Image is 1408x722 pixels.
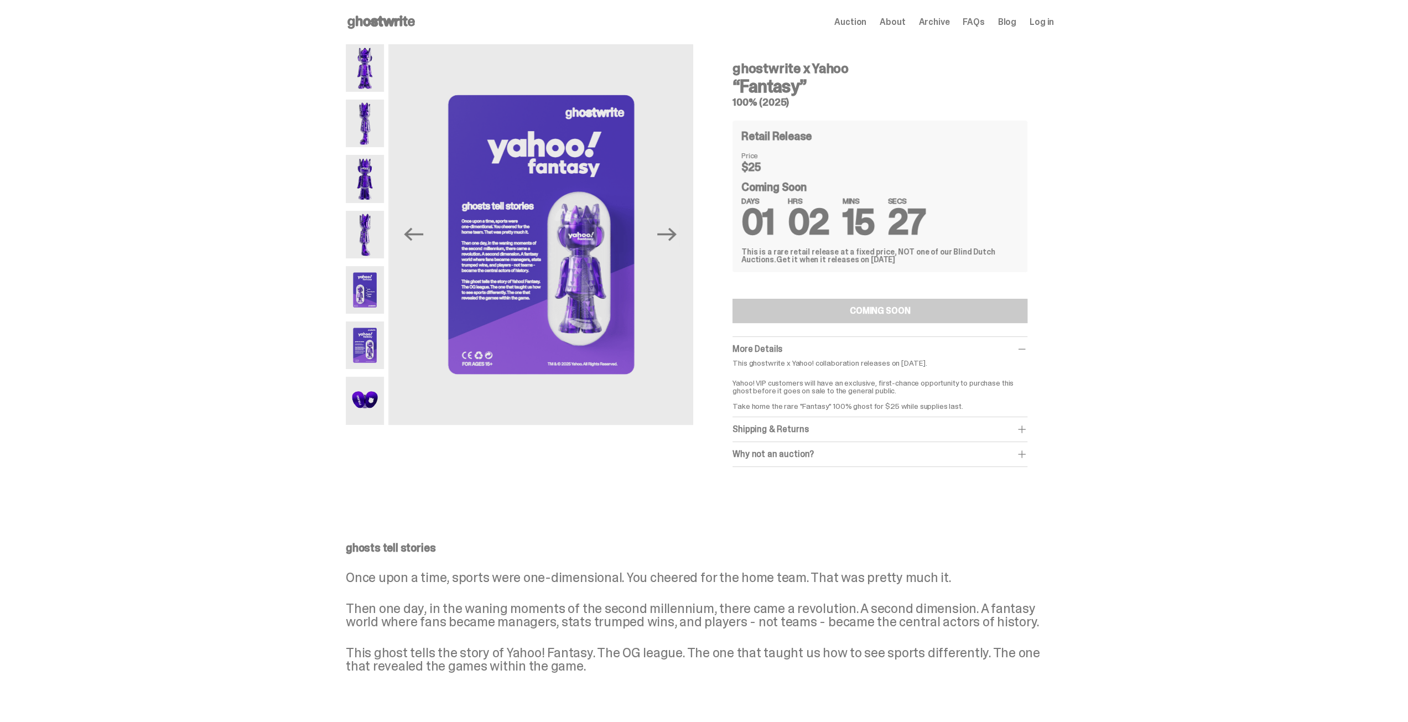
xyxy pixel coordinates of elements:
[741,197,775,205] span: DAYS
[732,359,1027,367] p: This ghostwrite x Yahoo! collaboration releases on [DATE].
[741,131,812,142] h4: Retail Release
[732,371,1027,410] p: Yahoo! VIP customers will have an exclusive, first-chance opportunity to purchase this ghost befo...
[346,211,384,258] img: Yahoo-HG---4.png
[732,299,1027,323] button: COMING SOON
[732,97,1027,107] h5: 100% (2025)
[998,18,1016,27] a: Blog
[887,199,925,245] span: 27
[963,18,984,27] a: FAQs
[346,377,384,424] img: Yahoo-HG---7.png
[776,254,895,264] span: Get it when it releases on [DATE]
[741,152,797,159] dt: Price
[741,248,1019,263] div: This is a rare retail release at a fixed price, NOT one of our Blind Dutch Auctions.
[788,199,829,245] span: 02
[843,199,875,245] span: 15
[880,18,905,27] a: About
[1030,18,1054,27] a: Log in
[918,18,949,27] a: Archive
[389,44,693,425] img: Yahoo-HG---6.png
[834,18,866,27] a: Auction
[346,266,384,314] img: Yahoo-HG---5.png
[732,62,1027,75] h4: ghostwrite x Yahoo
[741,199,775,245] span: 01
[850,307,910,315] div: COMING SOON
[655,222,679,247] button: Next
[402,222,426,247] button: Previous
[887,197,925,205] span: SECS
[346,44,384,92] img: Yahoo-HG---1.png
[732,424,1027,435] div: Shipping & Returns
[732,77,1027,95] h3: “Fantasy”
[346,321,384,369] img: Yahoo-HG---6.png
[741,181,1019,235] div: Coming Soon
[843,197,875,205] span: MINS
[346,155,384,202] img: Yahoo-HG---3.png
[346,542,1054,553] p: ghosts tell stories
[741,162,797,173] dd: $25
[732,343,782,355] span: More Details
[788,197,829,205] span: HRS
[346,571,1054,584] p: Once upon a time, sports were one-dimensional. You cheered for the home team. That was pretty muc...
[346,602,1054,628] p: Then one day, in the waning moments of the second millennium, there came a revolution. A second d...
[732,449,1027,460] div: Why not an auction?
[346,100,384,147] img: Yahoo-HG---2.png
[346,646,1054,673] p: This ghost tells the story of Yahoo! Fantasy. The OG league. The one that taught us how to see sp...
